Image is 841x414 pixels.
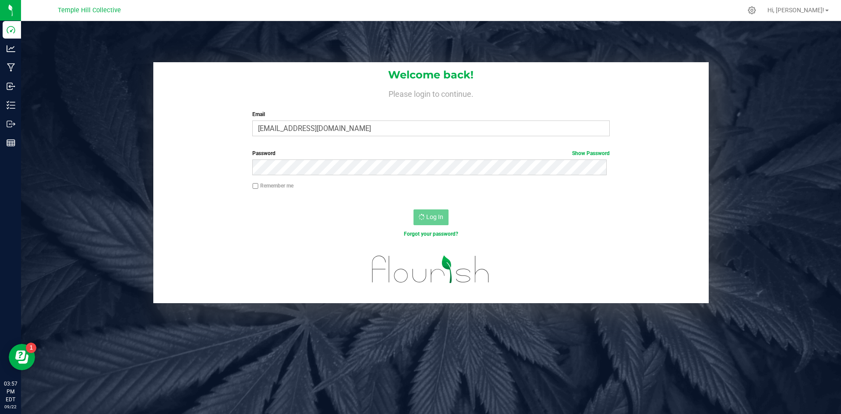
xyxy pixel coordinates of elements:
[767,7,824,14] span: Hi, [PERSON_NAME]!
[7,25,15,34] inline-svg: Dashboard
[572,150,610,156] a: Show Password
[7,82,15,91] inline-svg: Inbound
[413,209,449,225] button: Log In
[4,380,17,403] p: 03:57 PM EDT
[7,63,15,72] inline-svg: Manufacturing
[7,138,15,147] inline-svg: Reports
[7,101,15,110] inline-svg: Inventory
[26,343,36,353] iframe: Resource center unread badge
[7,120,15,128] inline-svg: Outbound
[404,231,458,237] a: Forgot your password?
[7,44,15,53] inline-svg: Analytics
[746,6,757,14] div: Manage settings
[252,182,293,190] label: Remember me
[426,213,443,220] span: Log In
[4,403,17,410] p: 09/22
[9,344,35,370] iframe: Resource center
[153,88,709,98] h4: Please login to continue.
[153,69,709,81] h1: Welcome back!
[252,183,258,189] input: Remember me
[252,110,609,118] label: Email
[361,247,500,292] img: flourish_logo.svg
[58,7,121,14] span: Temple Hill Collective
[252,150,276,156] span: Password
